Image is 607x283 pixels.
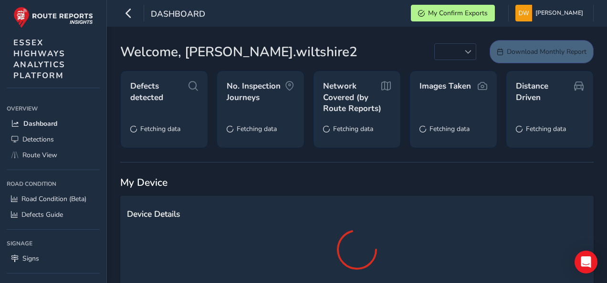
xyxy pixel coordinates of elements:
[22,151,57,160] span: Route View
[526,124,566,133] span: Fetching data
[515,5,532,21] img: diamond-layout
[120,42,357,62] span: Welcome, [PERSON_NAME].wiltshire2
[7,131,100,147] a: Detections
[575,251,597,273] div: Open Intercom Messenger
[7,101,100,116] div: Overview
[419,81,471,92] span: Images Taken
[7,251,100,266] a: Signs
[127,209,587,219] h2: Device Details
[535,5,583,21] span: [PERSON_NAME]
[130,81,188,103] span: Defects detected
[7,236,100,251] div: Signage
[333,124,373,133] span: Fetching data
[227,81,285,103] span: No. Inspection Journeys
[411,5,495,21] button: My Confirm Exports
[7,116,100,131] a: Dashboard
[7,147,100,163] a: Route View
[151,8,205,21] span: Dashboard
[13,7,93,28] img: rr logo
[13,37,65,81] span: ESSEX HIGHWAYS ANALYTICS PLATFORM
[120,176,167,189] span: My Device
[22,135,54,144] span: Detections
[21,194,86,203] span: Road Condition (Beta)
[23,119,57,128] span: Dashboard
[22,254,39,263] span: Signs
[428,9,488,18] span: My Confirm Exports
[7,191,100,207] a: Road Condition (Beta)
[21,210,63,219] span: Defects Guide
[7,207,100,222] a: Defects Guide
[7,177,100,191] div: Road Condition
[429,124,470,133] span: Fetching data
[237,124,277,133] span: Fetching data
[516,81,574,103] span: Distance Driven
[323,81,381,114] span: Network Covered (by Route Reports)
[140,124,180,133] span: Fetching data
[515,5,586,21] button: [PERSON_NAME]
